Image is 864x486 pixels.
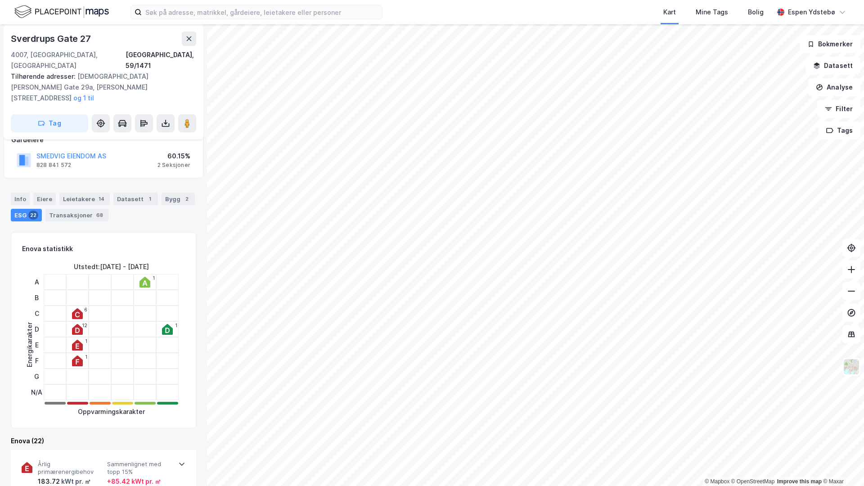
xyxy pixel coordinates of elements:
img: logo.f888ab2527a4732fd821a326f86c7f29.svg [14,4,109,20]
div: Leietakere [59,193,110,205]
a: Mapbox [705,478,729,485]
div: ESG [11,209,42,221]
button: Filter [817,100,860,118]
div: Eiere [33,193,56,205]
div: 60.15% [157,151,190,162]
div: G [31,369,42,384]
div: Utstedt : [DATE] - [DATE] [74,261,149,272]
div: 12 [82,323,87,328]
iframe: Chat Widget [819,443,864,486]
span: Årlig primærenergibehov [38,460,103,476]
div: Enova (22) [11,436,196,446]
div: 1 [153,275,155,281]
div: B [31,290,42,306]
div: 4007, [GEOGRAPHIC_DATA], [GEOGRAPHIC_DATA] [11,49,126,71]
button: Bokmerker [800,35,860,53]
div: Kart [663,7,676,18]
div: Bolig [748,7,764,18]
span: Sammenlignet med topp 15% [107,460,173,476]
div: F [31,353,42,369]
div: Datasett [113,193,158,205]
div: Info [11,193,30,205]
img: Z [843,358,860,375]
div: Espen Ydstebø [788,7,835,18]
a: Improve this map [777,478,822,485]
span: Tilhørende adresser: [11,72,77,80]
div: Bygg [162,193,195,205]
div: 1 [85,338,87,344]
div: 2 Seksjoner [157,162,190,169]
button: Tags [819,121,860,139]
div: 1 [175,323,177,328]
div: A [31,274,42,290]
div: Enova statistikk [22,243,73,254]
div: 1 [85,354,87,360]
div: 14 [97,194,106,203]
div: 1 [145,194,154,203]
div: 828 841 572 [36,162,71,169]
div: Kontrollprogram for chat [819,443,864,486]
div: Mine Tags [696,7,728,18]
div: 68 [94,211,105,220]
input: Søk på adresse, matrikkel, gårdeiere, leietakere eller personer [142,5,382,19]
div: [DEMOGRAPHIC_DATA][PERSON_NAME] Gate 29a, [PERSON_NAME][STREET_ADDRESS] [11,71,189,103]
div: Oppvarmingskarakter [78,406,145,417]
div: Transaksjoner [45,209,108,221]
div: [GEOGRAPHIC_DATA], 59/1471 [126,49,196,71]
div: Energikarakter [24,322,35,367]
button: Tag [11,114,88,132]
div: Gårdeiere [11,135,196,145]
div: D [31,321,42,337]
div: N/A [31,384,42,400]
div: 2 [182,194,191,203]
div: E [31,337,42,353]
button: Datasett [805,57,860,75]
div: C [31,306,42,321]
div: 6 [84,307,87,312]
a: OpenStreetMap [731,478,775,485]
div: 22 [28,211,38,220]
div: Sverdrups Gate 27 [11,31,93,46]
button: Analyse [808,78,860,96]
